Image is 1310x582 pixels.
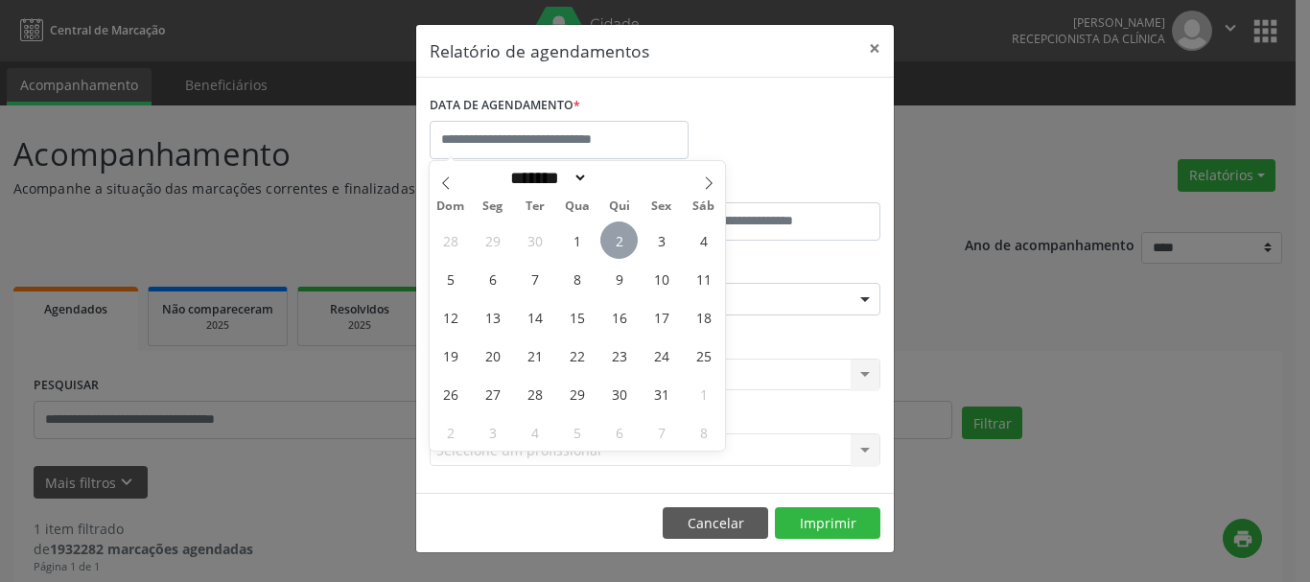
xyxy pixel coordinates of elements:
span: Outubro 23, 2025 [600,337,638,374]
span: Sáb [683,200,725,213]
select: Month [503,168,588,188]
span: Outubro 19, 2025 [432,337,469,374]
span: Novembro 4, 2025 [516,413,553,451]
span: Outubro 25, 2025 [685,337,722,374]
span: Outubro 11, 2025 [685,260,722,297]
span: Novembro 2, 2025 [432,413,469,451]
span: Outubro 18, 2025 [685,298,722,336]
input: Year [588,168,651,188]
span: Setembro 30, 2025 [516,221,553,259]
span: Setembro 29, 2025 [474,221,511,259]
span: Outubro 17, 2025 [643,298,680,336]
h5: Relatório de agendamentos [430,38,649,63]
span: Qua [556,200,598,213]
span: Novembro 3, 2025 [474,413,511,451]
span: Outubro 13, 2025 [474,298,511,336]
label: DATA DE AGENDAMENTO [430,91,580,121]
span: Outubro 5, 2025 [432,260,469,297]
span: Outubro 10, 2025 [643,260,680,297]
span: Novembro 7, 2025 [643,413,680,451]
span: Outubro 26, 2025 [432,375,469,412]
span: Outubro 28, 2025 [516,375,553,412]
button: Cancelar [663,507,768,540]
span: Outubro 16, 2025 [600,298,638,336]
span: Outubro 1, 2025 [558,221,596,259]
span: Outubro 12, 2025 [432,298,469,336]
span: Outubro 31, 2025 [643,375,680,412]
span: Outubro 6, 2025 [474,260,511,297]
span: Sex [641,200,683,213]
span: Setembro 28, 2025 [432,221,469,259]
span: Outubro 14, 2025 [516,298,553,336]
span: Outubro 24, 2025 [643,337,680,374]
span: Dom [430,200,472,213]
span: Outubro 4, 2025 [685,221,722,259]
span: Outubro 22, 2025 [558,337,596,374]
span: Novembro 1, 2025 [685,375,722,412]
span: Outubro 30, 2025 [600,375,638,412]
span: Outubro 8, 2025 [558,260,596,297]
label: ATÉ [660,173,880,202]
span: Outubro 9, 2025 [600,260,638,297]
span: Outubro 29, 2025 [558,375,596,412]
span: Seg [472,200,514,213]
span: Outubro 7, 2025 [516,260,553,297]
span: Ter [514,200,556,213]
span: Qui [598,200,641,213]
span: Outubro 21, 2025 [516,337,553,374]
span: Outubro 27, 2025 [474,375,511,412]
span: Novembro 6, 2025 [600,413,638,451]
span: Novembro 5, 2025 [558,413,596,451]
button: Close [855,25,894,72]
span: Novembro 8, 2025 [685,413,722,451]
span: Outubro 2, 2025 [600,221,638,259]
button: Imprimir [775,507,880,540]
span: Outubro 3, 2025 [643,221,680,259]
span: Outubro 20, 2025 [474,337,511,374]
span: Outubro 15, 2025 [558,298,596,336]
